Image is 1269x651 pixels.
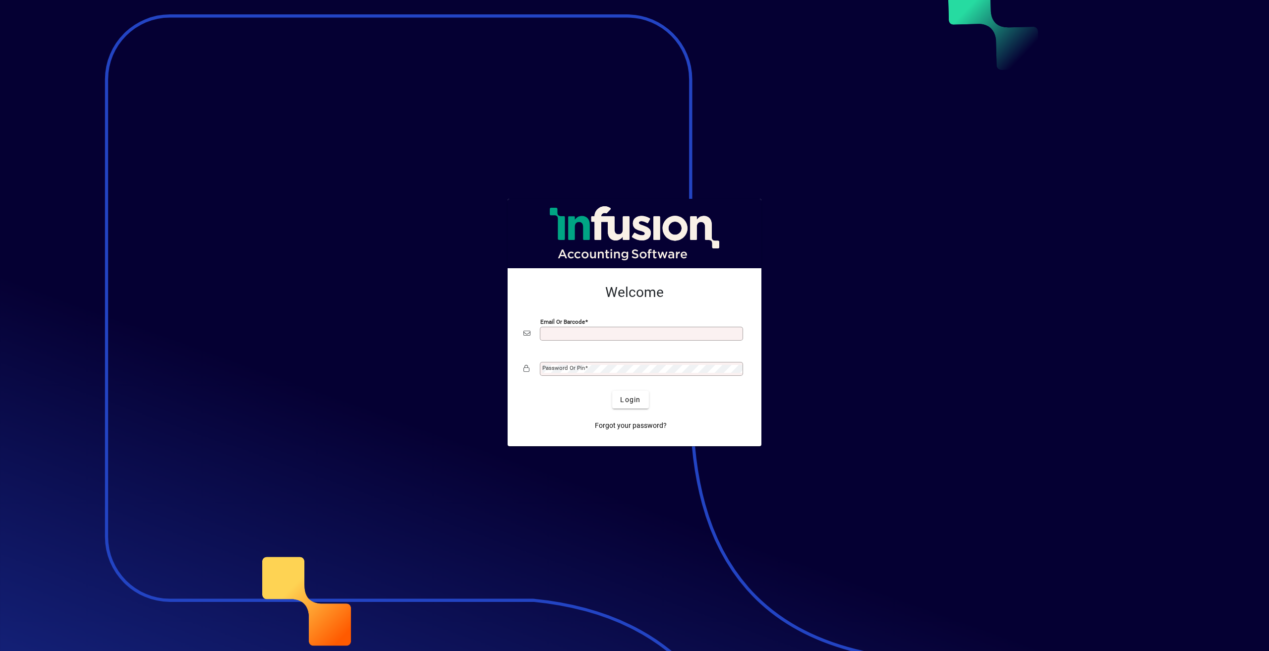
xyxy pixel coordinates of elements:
[591,416,671,434] a: Forgot your password?
[542,364,585,371] mat-label: Password or Pin
[595,420,667,431] span: Forgot your password?
[523,284,746,301] h2: Welcome
[620,395,640,405] span: Login
[540,318,585,325] mat-label: Email or Barcode
[612,391,648,409] button: Login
